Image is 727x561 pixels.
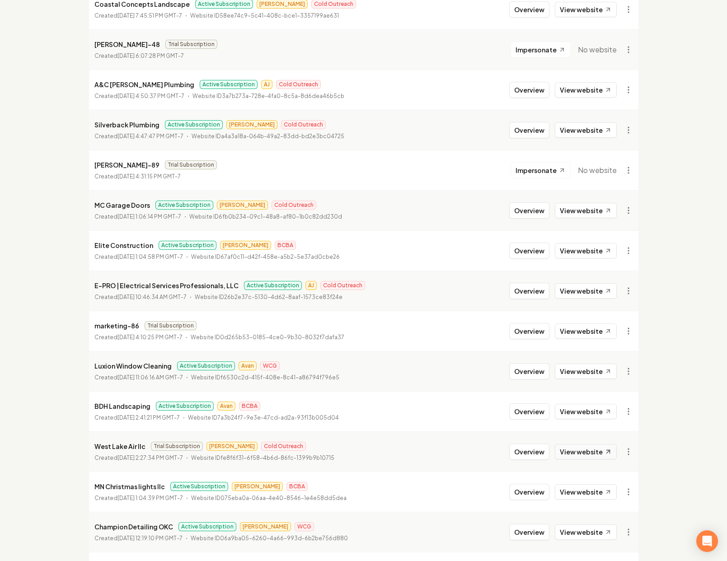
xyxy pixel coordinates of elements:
div: Open Intercom Messenger [696,530,718,552]
span: Active Subscription [155,201,213,210]
p: [PERSON_NAME]-48 [94,39,160,50]
p: E-PRO | Electrical Services Professionals, LLC [94,280,239,291]
button: Overview [509,82,549,98]
p: Website ID 6fb0b234-09c1-48a8-af80-1b0c82dd230d [189,212,342,221]
p: MN Christmas lights llc [94,481,165,492]
span: Active Subscription [244,281,302,290]
p: Created [94,494,183,503]
a: View website [555,323,617,339]
time: [DATE] 1:04:39 PM GMT-7 [117,495,183,501]
span: Cold Outreach [320,281,365,290]
time: [DATE] 4:10:25 PM GMT-7 [117,334,183,341]
p: Created [94,172,181,181]
span: No website [578,44,617,55]
p: Created [94,92,184,101]
p: [PERSON_NAME]-89 [94,159,159,170]
p: Luxion Window Cleaning [94,360,172,371]
span: Active Subscription [156,402,214,411]
time: [DATE] 6:07:28 PM GMT-7 [117,52,184,59]
p: Website ID 26b2e37c-5130-4d62-8aaf-1573ce83f24e [195,293,342,302]
span: [PERSON_NAME] [232,482,283,491]
a: View website [555,2,617,17]
span: Active Subscription [200,80,258,89]
p: Website ID 67af0c11-d42f-458e-a5b2-5e37ad0cbe26 [191,252,340,262]
p: Created [94,212,181,221]
time: [DATE] 12:19:10 PM GMT-7 [117,535,183,542]
time: [DATE] 1:06:14 PM GMT-7 [117,213,181,220]
p: Created [94,413,180,422]
p: Created [94,252,183,262]
a: View website [555,444,617,459]
p: Website ID fe8f6f31-6f58-4b6d-86fc-1399b9b10715 [191,453,334,463]
span: Cold Outreach [276,80,321,89]
time: [DATE] 2:41:21 PM GMT-7 [117,414,180,421]
p: Created [94,11,182,20]
span: Trial Subscription [151,442,203,451]
p: Website ID a4a3a18a-064b-49a2-83dd-bd2e3bc04725 [192,132,344,141]
span: WCG [295,522,314,531]
p: Website ID 075eba0a-06aa-4e40-8546-1e4e58dd5dea [191,494,347,503]
p: A&C [PERSON_NAME] Plumbing [94,79,194,90]
button: Overview [509,524,549,540]
time: [DATE] 1:04:58 PM GMT-7 [117,253,183,260]
button: Overview [509,363,549,379]
a: View website [555,243,617,258]
p: Created [94,453,183,463]
time: [DATE] 4:47:47 PM GMT-7 [117,133,183,140]
a: View website [555,122,617,138]
p: Website ID 3a7b273a-728e-4fa0-8c5a-8d6dea46b5cb [192,92,344,101]
p: Website ID 06a9ba05-6260-4a66-993d-6b2be756d880 [191,534,348,543]
a: View website [555,484,617,500]
span: Avan [239,361,257,370]
button: Impersonate [511,162,571,178]
span: [PERSON_NAME] [226,120,277,129]
a: View website [555,404,617,419]
p: Website ID 0d265b53-0185-4ce0-9b30-8032f7dafa37 [191,333,344,342]
time: [DATE] 4:31:15 PM GMT-7 [117,173,181,180]
p: Elite Construction [94,240,153,251]
p: Silverback Plumbing [94,119,159,130]
p: MC Garage Doors [94,200,150,210]
button: Impersonate [511,42,571,58]
time: [DATE] 7:45:51 PM GMT-7 [117,12,182,19]
span: Active Subscription [165,120,223,129]
span: Impersonate [516,166,557,175]
p: Website ID 7a3b24f7-9e3e-47cd-ad2a-93f13b005d04 [188,413,339,422]
p: West Lake Air llc [94,441,145,452]
p: BDH Landscaping [94,401,150,411]
p: Created [94,373,183,382]
span: Cold Outreach [272,201,316,210]
span: Avan [217,402,235,411]
span: BCBA [239,402,260,411]
p: Champion Detailing OKC [94,521,173,532]
p: Website ID f6530c2d-415f-408e-8c41-a86794f796e5 [191,373,339,382]
button: Overview [509,122,549,138]
span: [PERSON_NAME] [217,201,268,210]
span: Impersonate [516,45,557,54]
p: marketing-86 [94,320,139,331]
span: Active Subscription [170,482,228,491]
p: Created [94,333,183,342]
span: No website [578,165,617,176]
span: Active Subscription [177,361,235,370]
span: [PERSON_NAME] [220,241,271,250]
time: [DATE] 2:27:34 PM GMT-7 [117,454,183,461]
p: Created [94,132,183,141]
time: [DATE] 4:50:37 PM GMT-7 [117,93,184,99]
a: View website [555,82,617,98]
span: Trial Subscription [165,40,217,49]
span: AJ [261,80,272,89]
button: Overview [509,202,549,219]
button: Overview [509,243,549,259]
p: Created [94,534,183,543]
button: Overview [509,484,549,500]
button: Overview [509,403,549,420]
span: Active Subscription [178,522,236,531]
time: [DATE] 11:06:16 AM GMT-7 [117,374,183,381]
span: [PERSON_NAME] [206,442,258,451]
span: BCBA [286,482,308,491]
button: Overview [509,1,549,18]
button: Overview [509,444,549,460]
p: Created [94,293,187,302]
span: BCBA [275,241,296,250]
